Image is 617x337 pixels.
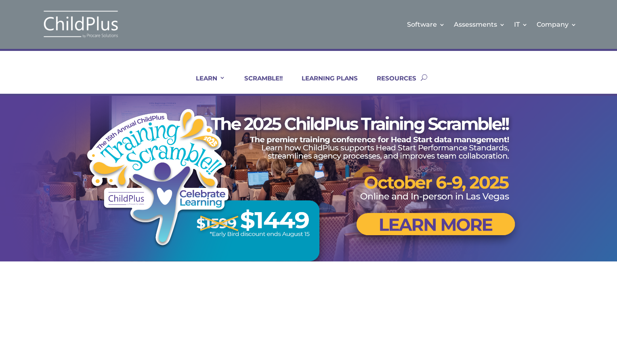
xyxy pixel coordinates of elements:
[292,74,358,94] a: LEARNING PLANS
[514,8,528,41] a: IT
[454,8,505,41] a: Assessments
[234,74,283,94] a: SCRAMBLE!!
[367,74,416,94] a: RESOURCES
[186,74,225,94] a: LEARN
[407,8,445,41] a: Software
[537,8,577,41] a: Company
